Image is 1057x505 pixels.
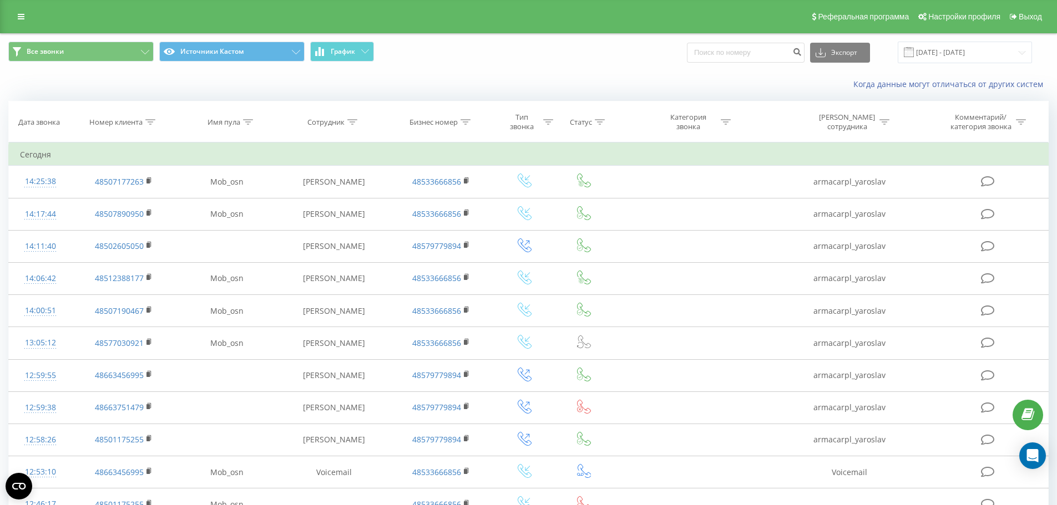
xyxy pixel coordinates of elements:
div: 12:53:10 [20,461,61,483]
a: Когда данные могут отличаться от других систем [853,79,1049,89]
span: Настройки профиля [928,12,1000,21]
span: График [331,48,355,55]
button: Источники Кастом [159,42,305,62]
div: 14:06:42 [20,268,61,289]
td: [PERSON_NAME] [279,198,390,230]
div: Тип звонка [503,113,540,131]
td: [PERSON_NAME] [279,295,390,327]
div: [PERSON_NAME] сотрудника [817,113,877,131]
td: Mob_osn [175,166,279,198]
a: 48507890950 [95,208,144,219]
div: Сотрудник [307,118,345,127]
td: [PERSON_NAME] [279,262,390,294]
td: [PERSON_NAME] [279,166,390,198]
td: Mob_osn [175,262,279,294]
td: Mob_osn [175,456,279,488]
td: armacarpl_yaroslav [770,391,929,424]
div: 12:59:55 [20,365,61,386]
a: 48533666856 [412,467,461,477]
div: Номер клиента [89,118,143,127]
a: 48501175255 [95,434,144,445]
a: 48579779894 [412,241,461,251]
div: 14:11:40 [20,236,61,257]
a: 48577030921 [95,338,144,348]
td: armacarpl_yaroslav [770,424,929,456]
a: 48579779894 [412,434,461,445]
div: Дата звонка [18,118,60,127]
a: 48663751479 [95,402,144,412]
a: 48533666856 [412,273,461,283]
td: [PERSON_NAME] [279,230,390,262]
a: 48507177263 [95,176,144,187]
div: Комментарий/категория звонка [948,113,1013,131]
td: armacarpl_yaroslav [770,198,929,230]
div: Open Intercom Messenger [1019,442,1046,469]
div: Статус [570,118,592,127]
button: Все звонки [8,42,154,62]
a: 48533666856 [412,338,461,348]
div: Бизнес номер [409,118,458,127]
div: 12:58:26 [20,429,61,451]
span: Реферальная программа [818,12,909,21]
div: Имя пула [208,118,240,127]
span: Все звонки [27,47,64,56]
a: 48533666856 [412,208,461,219]
span: Выход [1019,12,1042,21]
td: armacarpl_yaroslav [770,327,929,359]
td: Voicemail [770,456,929,488]
td: armacarpl_yaroslav [770,262,929,294]
td: [PERSON_NAME] [279,391,390,424]
td: [PERSON_NAME] [279,359,390,391]
td: Mob_osn [175,198,279,230]
td: armacarpl_yaroslav [770,359,929,391]
div: 14:25:38 [20,171,61,192]
a: 48507190467 [95,305,144,316]
a: 48663456995 [95,370,144,380]
a: 48512388177 [95,273,144,283]
td: Voicemail [279,456,390,488]
button: Open CMP widget [6,473,32,499]
input: Поиск по номеру [687,43,805,63]
a: 48663456995 [95,467,144,477]
a: 48579779894 [412,370,461,380]
td: Mob_osn [175,327,279,359]
div: Категория звонка [659,113,718,131]
div: 14:00:51 [20,300,61,322]
button: График [310,42,374,62]
td: armacarpl_yaroslav [770,230,929,262]
div: 12:59:38 [20,397,61,419]
td: [PERSON_NAME] [279,424,390,456]
td: armacarpl_yaroslav [770,166,929,198]
button: Экспорт [810,43,870,63]
div: 13:05:12 [20,332,61,354]
td: Сегодня [9,144,1049,166]
a: 48533666856 [412,305,461,316]
td: Mob_osn [175,295,279,327]
td: [PERSON_NAME] [279,327,390,359]
a: 48533666856 [412,176,461,187]
div: 14:17:44 [20,203,61,225]
a: 48502605050 [95,241,144,251]
a: 48579779894 [412,402,461,412]
td: armacarpl_yaroslav [770,295,929,327]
